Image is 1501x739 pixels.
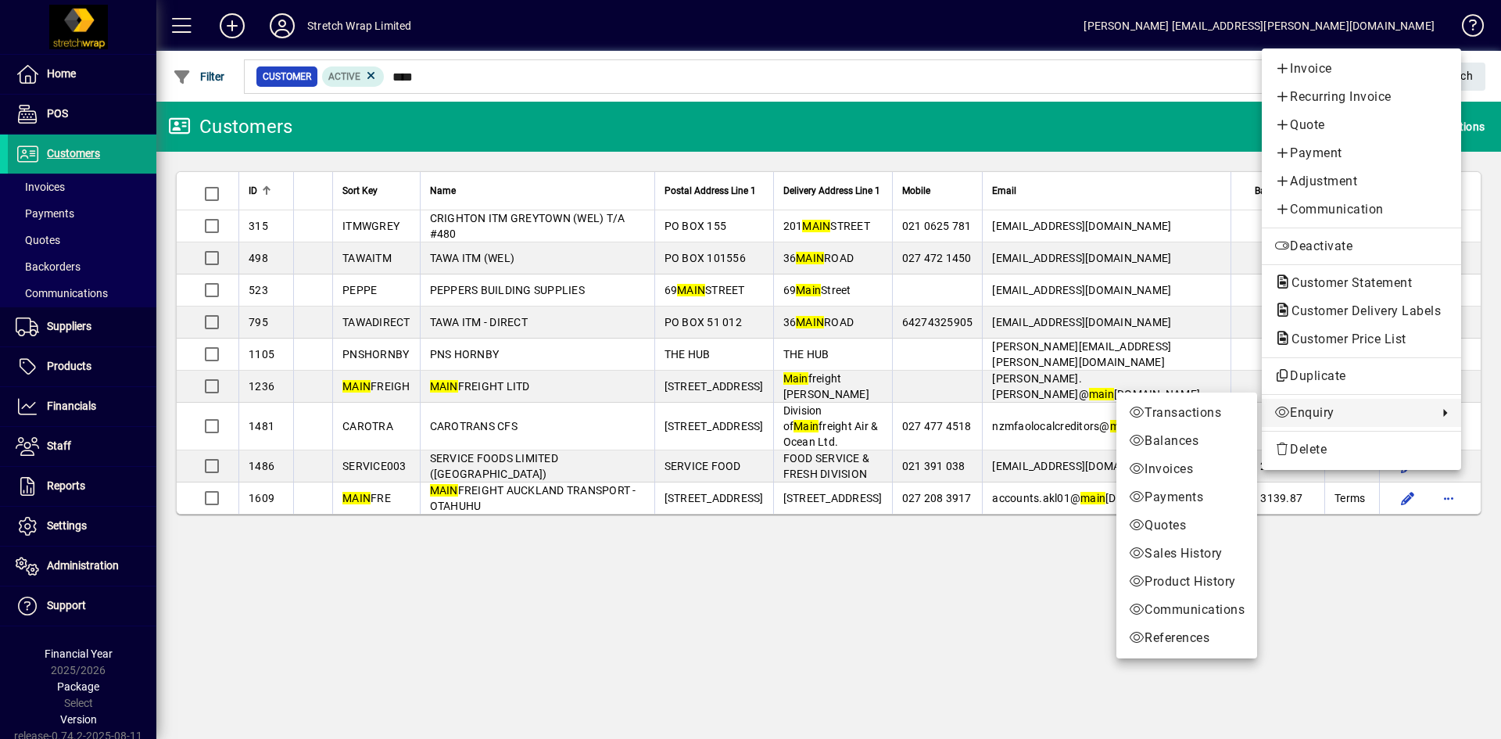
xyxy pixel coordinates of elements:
span: Invoice [1274,59,1449,78]
span: Enquiry [1274,404,1430,422]
span: Balances [1129,432,1245,450]
span: Duplicate [1274,367,1449,386]
span: Quote [1274,116,1449,135]
span: Recurring Invoice [1274,88,1449,106]
span: References [1129,629,1245,648]
span: Transactions [1129,404,1245,422]
span: Payments [1129,488,1245,507]
span: Customer Statement [1274,275,1420,290]
span: Product History [1129,572,1245,591]
span: Adjustment [1274,172,1449,191]
span: Customer Price List [1274,332,1414,346]
span: Delete [1274,440,1449,459]
span: Customer Delivery Labels [1274,303,1449,318]
span: Invoices [1129,460,1245,479]
span: Deactivate [1274,237,1449,256]
span: Communications [1129,601,1245,619]
span: Sales History [1129,544,1245,563]
span: Quotes [1129,516,1245,535]
span: Communication [1274,200,1449,219]
button: Deactivate customer [1262,232,1461,260]
span: Payment [1274,144,1449,163]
